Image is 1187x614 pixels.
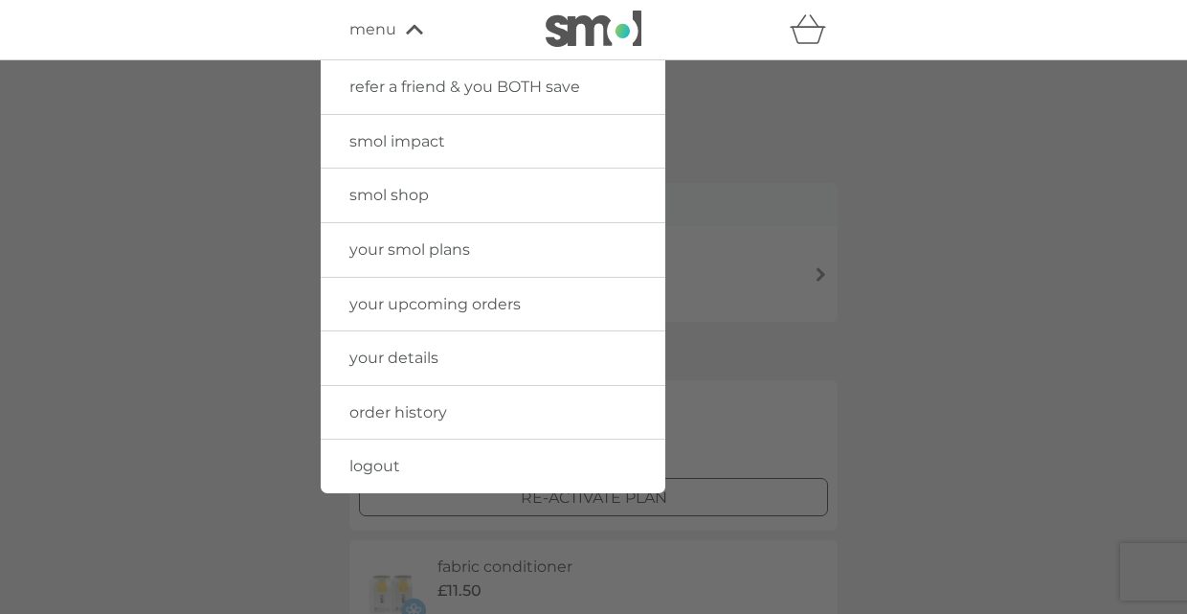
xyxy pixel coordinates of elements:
[349,403,447,421] span: order history
[321,440,665,493] a: logout
[349,186,429,204] span: smol shop
[349,78,580,96] span: refer a friend & you BOTH save
[321,386,665,440] a: order history
[349,349,438,367] span: your details
[321,169,665,222] a: smol shop
[349,17,396,42] span: menu
[321,60,665,114] a: refer a friend & you BOTH save
[321,115,665,169] a: smol impact
[790,11,838,49] div: basket
[321,223,665,277] a: your smol plans
[321,278,665,331] a: your upcoming orders
[349,132,445,150] span: smol impact
[321,331,665,385] a: your details
[349,457,400,475] span: logout
[546,11,641,47] img: smol
[349,295,521,313] span: your upcoming orders
[349,240,470,259] span: your smol plans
